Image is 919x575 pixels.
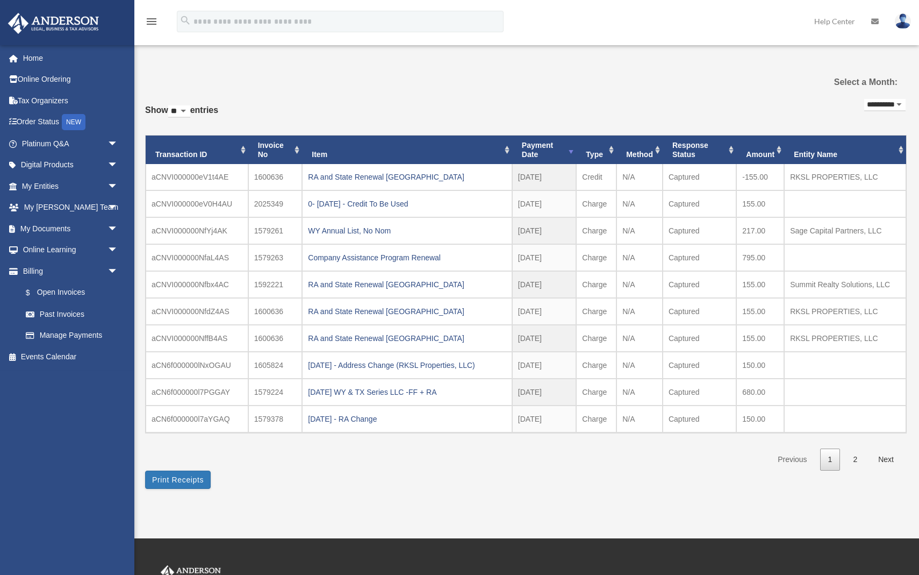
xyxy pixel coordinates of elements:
td: N/A [616,406,663,432]
td: aCNVI000000Nfbx4AC [146,271,248,298]
th: Transaction ID: activate to sort column ascending [146,136,248,165]
td: N/A [616,217,663,244]
td: N/A [616,298,663,325]
a: 2 [845,449,865,471]
td: Captured [663,217,736,244]
td: Captured [663,406,736,432]
i: menu [145,15,158,28]
div: [DATE] WY & TX Series LLC -FF + RA [308,385,506,400]
td: N/A [616,244,663,271]
a: 1 [820,449,841,471]
td: aCNVI000000NffB4AS [146,325,248,352]
a: Tax Organizers [8,90,134,111]
span: arrow_drop_down [107,175,129,197]
select: Showentries [168,105,190,118]
td: N/A [616,164,663,190]
td: Captured [663,244,736,271]
div: [DATE] - RA Change [308,411,506,427]
td: 1592221 [248,271,303,298]
td: 680.00 [736,379,784,406]
td: Captured [663,325,736,352]
td: 1579261 [248,217,303,244]
td: aCNVI000000NfaL4AS [146,244,248,271]
span: arrow_drop_down [107,239,129,261]
span: arrow_drop_down [107,218,129,240]
td: RKSL PROPERTIES, LLC [784,298,906,325]
span: $ [32,286,37,300]
th: Item: activate to sort column ascending [302,136,512,165]
td: Summit Realty Solutions, LLC [784,271,906,298]
a: My Entitiesarrow_drop_down [8,175,134,197]
a: Online Ordering [8,69,134,90]
td: [DATE] [512,217,576,244]
i: search [180,15,191,26]
div: NEW [62,114,85,130]
label: Show entries [145,103,218,129]
td: [DATE] [512,352,576,379]
td: N/A [616,325,663,352]
td: aCNVI000000NfYj4AK [146,217,248,244]
td: aCN6f000000lNxOGAU [146,352,248,379]
a: Order StatusNEW [8,111,134,133]
td: [DATE] [512,244,576,271]
td: -155.00 [736,164,784,190]
a: Next [870,449,902,471]
td: 155.00 [736,190,784,217]
td: Captured [663,271,736,298]
div: RA and State Renewal [GEOGRAPHIC_DATA] [308,304,506,319]
a: Home [8,47,134,69]
th: Entity Name: activate to sort column ascending [784,136,906,165]
th: Invoice No: activate to sort column ascending [248,136,303,165]
div: Company Assistance Program Renewal [308,250,506,265]
td: N/A [616,379,663,406]
a: Digital Productsarrow_drop_down [8,154,134,176]
td: aCNVI000000eV1t4AE [146,164,248,190]
td: Charge [576,406,616,432]
td: [DATE] [512,325,576,352]
th: Amount: activate to sort column ascending [736,136,784,165]
td: aCNVI000000eV0H4AU [146,190,248,217]
a: Manage Payments [15,325,134,346]
td: Credit [576,164,616,190]
div: RA and State Renewal [GEOGRAPHIC_DATA] [308,169,506,184]
td: Captured [663,298,736,325]
td: 155.00 [736,271,784,298]
div: RA and State Renewal [GEOGRAPHIC_DATA] [308,331,506,346]
a: Platinum Q&Aarrow_drop_down [8,133,134,154]
th: Payment Date: activate to sort column ascending [512,136,576,165]
td: [DATE] [512,164,576,190]
td: 155.00 [736,325,784,352]
td: N/A [616,271,663,298]
span: arrow_drop_down [107,154,129,176]
button: Print Receipts [145,471,211,489]
a: Online Learningarrow_drop_down [8,239,134,261]
td: 217.00 [736,217,784,244]
label: Select a Month: [787,75,898,90]
td: 1579224 [248,379,303,406]
td: Charge [576,325,616,352]
td: Sage Capital Partners, LLC [784,217,906,244]
th: Response Status: activate to sort column ascending [663,136,736,165]
a: Events Calendar [8,346,134,367]
td: Charge [576,271,616,298]
th: Method: activate to sort column ascending [616,136,663,165]
a: Past Invoices [15,303,129,325]
td: Captured [663,190,736,217]
div: [DATE] - Address Change (RKSL Properties, LLC) [308,358,506,373]
td: Charge [576,244,616,271]
div: WY Annual List, No Nom [308,223,506,238]
td: Charge [576,298,616,325]
img: Anderson Advisors Platinum Portal [5,13,102,34]
a: Billingarrow_drop_down [8,260,134,282]
td: 1600636 [248,325,303,352]
td: 150.00 [736,406,784,432]
td: RKSL PROPERTIES, LLC [784,164,906,190]
a: menu [145,19,158,28]
td: Charge [576,379,616,406]
img: User Pic [895,13,911,29]
td: Charge [576,190,616,217]
td: 1600636 [248,298,303,325]
td: [DATE] [512,190,576,217]
td: [DATE] [512,298,576,325]
td: 1579378 [248,406,303,432]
